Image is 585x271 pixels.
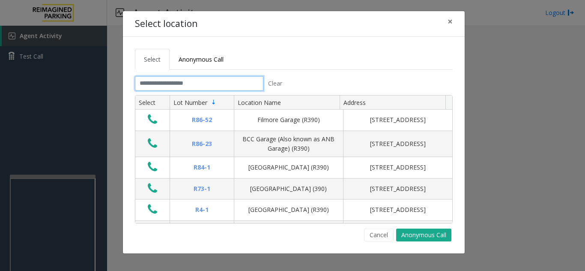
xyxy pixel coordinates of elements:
span: Address [343,98,366,107]
button: Anonymous Call [396,229,451,241]
div: [STREET_ADDRESS] [349,205,447,214]
div: Data table [135,95,452,223]
div: R4-1 [175,205,229,214]
div: [STREET_ADDRESS] [349,184,447,194]
div: [STREET_ADDRESS] [349,115,447,125]
span: Lot Number [173,98,207,107]
span: × [448,15,453,27]
div: [GEOGRAPHIC_DATA] (R390) [239,205,338,214]
span: Sortable [210,99,217,106]
span: Anonymous Call [179,55,224,63]
div: R73-1 [175,184,229,194]
th: Select [135,95,170,110]
ul: Tabs [135,49,453,70]
button: Cancel [364,229,394,241]
button: Close [442,11,459,32]
h4: Select location [135,17,197,31]
div: [STREET_ADDRESS] [349,139,447,149]
div: BCC Garage (Also known as ANB Garage) (R390) [239,134,338,154]
span: Location Name [238,98,281,107]
div: R86-52 [175,115,229,125]
span: Select [144,55,161,63]
div: R86-23 [175,139,229,149]
div: [GEOGRAPHIC_DATA] (R390) [239,163,338,172]
button: Clear [263,76,287,91]
div: Filmore Garage (R390) [239,115,338,125]
div: R84-1 [175,163,229,172]
div: [STREET_ADDRESS] [349,163,447,172]
div: [GEOGRAPHIC_DATA] (390) [239,184,338,194]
